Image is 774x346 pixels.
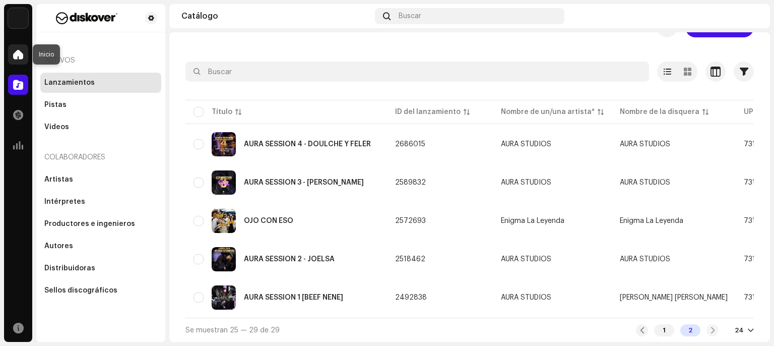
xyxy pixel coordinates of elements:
div: Pistas [44,101,67,109]
span: 2572693 [395,217,426,224]
img: aa749e1d-a1dd-49bb-bb60-c17f166a3ee5 [212,209,236,233]
re-a-nav-header: Colaboradores [40,145,161,169]
span: Enigma La Leyenda [620,217,683,224]
span: 2589832 [395,179,426,186]
div: Nombre de la disquera [620,107,699,117]
span: AURA STUDIOS [620,179,670,186]
re-m-nav-item: Artistas [40,169,161,190]
div: 1 [654,324,674,336]
span: AURA STUDIOS [501,141,604,148]
div: 24 [735,326,744,334]
span: AURA STUDIOS [501,256,604,263]
div: AURA SESSION 2 - JOELSA [244,256,335,263]
div: ID del lanzamiento [395,107,461,117]
div: Título [212,107,232,117]
re-m-nav-item: Productores e ingenieros [40,214,161,234]
div: Sellos discográficos [44,286,117,295]
re-a-nav-header: Activos [40,48,161,73]
div: AURA SESSION 1 [BEEF NENE] [244,294,343,301]
img: 45004bcb-8580-4c7d-8911-c771ab08e967 [212,285,236,310]
div: Catálogo [181,12,371,20]
re-m-nav-item: Videos [40,117,161,137]
div: AURA STUDIOS [501,179,551,186]
div: Artistas [44,176,73,184]
span: AURA STUDIOS [620,256,670,263]
div: Distribuidoras [44,264,95,272]
img: 297a105e-aa6c-4183-9ff4-27133c00f2e2 [8,8,28,28]
re-m-nav-item: Intérpretes [40,192,161,212]
span: 2686015 [395,141,425,148]
re-m-nav-item: Distribuidoras [40,258,161,278]
img: 710a8216-8c13-4963-8381-a57577fc76cc [212,247,236,271]
img: f29a3560-dd48-4e38-b32b-c7dc0a486f0f [44,12,129,24]
span: Se muestran 25 — 29 de 29 [185,327,280,334]
span: AURA STUDIOS [501,294,604,301]
div: AURA STUDIOS [501,141,551,148]
re-m-nav-item: Sellos discográficos [40,280,161,301]
div: AURA STUDIOS [501,256,551,263]
div: Autores [44,242,73,250]
img: 73145cb4-f810-4b43-824e-4abcac208f63 [742,8,758,24]
span: Buscar [399,12,421,20]
span: Enigma La Leyenda [501,217,604,224]
span: 2492838 [395,294,427,301]
re-m-nav-item: Lanzamientos [40,73,161,93]
div: Videos [44,123,69,131]
span: 2518462 [395,256,425,263]
div: Nombre de un/una artista* [501,107,595,117]
span: diego ortiz jaramillo [620,294,728,301]
div: AURA STUDIOS [501,294,551,301]
re-m-nav-item: Pistas [40,95,161,115]
img: c56e288f-bc14-4592-90e6-25d0a81edfdc [212,132,236,156]
div: OJO CON ESO [244,217,293,224]
div: Intérpretes [44,198,85,206]
div: AURA SESSION 3 - PAULETTE [244,179,364,186]
div: Productores e ingenieros [44,220,135,228]
re-m-nav-item: Autores [40,236,161,256]
div: Lanzamientos [44,79,95,87]
div: AURA SESSION 4 - DOULCHE Y FELER [244,141,371,148]
img: 10265fab-efdc-419d-9180-00b100b245c7 [212,170,236,195]
div: Enigma La Leyenda [501,217,564,224]
input: Buscar [185,62,649,82]
div: 2 [680,324,700,336]
span: AURA STUDIOS [620,141,670,148]
span: AURA STUDIOS [501,179,604,186]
